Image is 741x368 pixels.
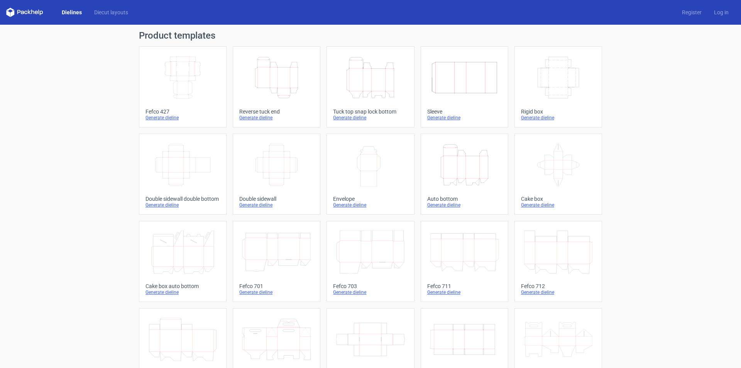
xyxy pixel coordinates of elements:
a: Tuck top snap lock bottomGenerate dieline [327,46,414,127]
div: Generate dieline [521,115,596,121]
div: Fefco 712 [521,283,596,289]
div: Generate dieline [427,289,502,295]
div: Generate dieline [427,115,502,121]
div: Generate dieline [145,202,220,208]
div: Generate dieline [145,289,220,295]
div: Generate dieline [239,115,314,121]
a: Double sidewall double bottomGenerate dieline [139,134,227,215]
div: Generate dieline [521,289,596,295]
div: Generate dieline [145,115,220,121]
a: Fefco 712Generate dieline [514,221,602,302]
div: Auto bottom [427,196,502,202]
a: Fefco 701Generate dieline [233,221,320,302]
a: Double sidewallGenerate dieline [233,134,320,215]
div: Generate dieline [427,202,502,208]
div: Generate dieline [333,289,408,295]
div: Generate dieline [333,202,408,208]
div: Rigid box [521,109,596,115]
a: Rigid boxGenerate dieline [514,46,602,127]
a: Fefco 427Generate dieline [139,46,227,127]
a: Fefco 703Generate dieline [327,221,414,302]
div: Double sidewall double bottom [145,196,220,202]
div: Envelope [333,196,408,202]
a: Reverse tuck endGenerate dieline [233,46,320,127]
div: Fefco 427 [145,109,220,115]
div: Reverse tuck end [239,109,314,115]
h1: Product templates [139,31,602,40]
div: Cake box auto bottom [145,283,220,289]
div: Fefco 701 [239,283,314,289]
a: Cake box auto bottomGenerate dieline [139,221,227,302]
div: Generate dieline [239,202,314,208]
div: Tuck top snap lock bottom [333,109,408,115]
a: SleeveGenerate dieline [421,46,508,127]
a: Diecut layouts [88,8,134,16]
a: EnvelopeGenerate dieline [327,134,414,215]
div: Cake box [521,196,596,202]
a: Dielines [56,8,88,16]
a: Register [676,8,708,16]
div: Fefco 711 [427,283,502,289]
a: Cake boxGenerate dieline [514,134,602,215]
div: Sleeve [427,109,502,115]
a: Log in [708,8,735,16]
div: Fefco 703 [333,283,408,289]
div: Generate dieline [333,115,408,121]
a: Auto bottomGenerate dieline [421,134,508,215]
div: Double sidewall [239,196,314,202]
div: Generate dieline [521,202,596,208]
div: Generate dieline [239,289,314,295]
a: Fefco 711Generate dieline [421,221,508,302]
